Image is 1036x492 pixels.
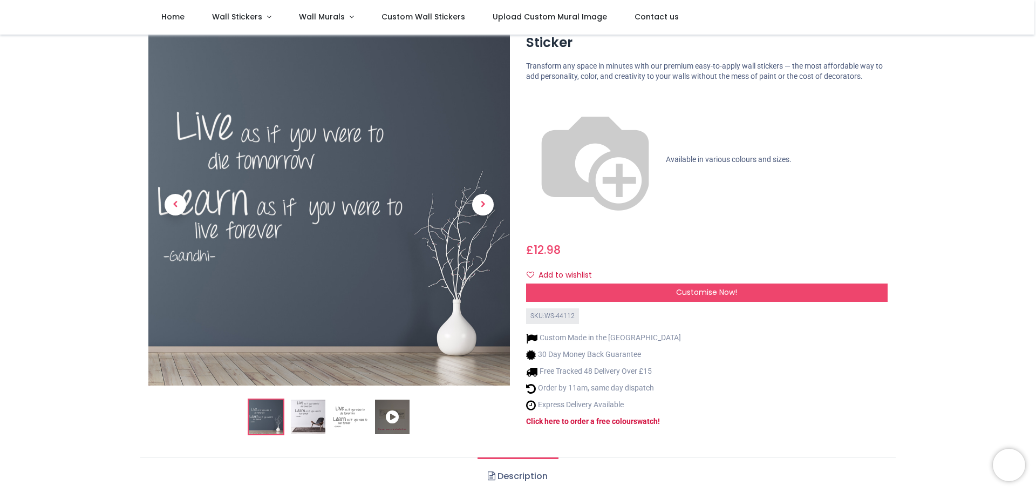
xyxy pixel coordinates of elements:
span: Home [161,11,185,22]
span: Available in various colours and sizes. [666,154,792,163]
p: Transform any space in minutes with our premium easy-to-apply wall stickers — the most affordable... [526,61,888,82]
img: WS-44112-02 [291,400,325,434]
span: Wall Stickers [212,11,262,22]
a: Previous [148,78,202,332]
i: Add to wishlist [527,271,534,279]
a: Click here to order a free colour [526,417,633,426]
span: Previous [165,194,186,215]
iframe: Brevo live chat [993,449,1025,481]
a: ! [658,417,660,426]
li: Express Delivery Available [526,400,681,411]
button: Add to wishlistAdd to wishlist [526,266,601,285]
img: WS-44112-03 [333,400,367,434]
span: 12.98 [534,242,561,258]
a: swatch [633,417,658,426]
img: Live Learn Inspirational Gandhi Quote Wall Sticker [249,400,283,434]
li: Order by 11am, same day dispatch [526,383,681,394]
span: Upload Custom Mural Image [493,11,607,22]
li: 30 Day Money Back Guarantee [526,349,681,361]
span: Contact us [635,11,679,22]
span: Customise Now! [676,287,737,298]
li: Free Tracked 48 Delivery Over £15 [526,366,681,378]
div: SKU: WS-44112 [526,308,579,324]
a: Next [456,78,510,332]
span: Custom Wall Stickers [381,11,465,22]
li: Custom Made in the [GEOGRAPHIC_DATA] [526,333,681,344]
span: Wall Murals [299,11,345,22]
img: color-wheel.png [526,91,664,229]
img: Live Learn Inspirational Gandhi Quote Wall Sticker [148,24,510,386]
span: £ [526,242,561,258]
span: Next [472,194,494,215]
